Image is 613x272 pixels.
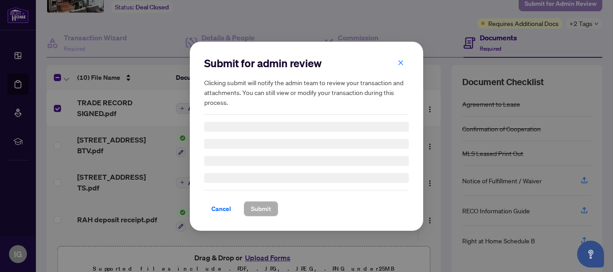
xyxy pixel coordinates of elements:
[204,56,409,70] h2: Submit for admin review
[211,202,231,216] span: Cancel
[577,241,604,268] button: Open asap
[244,201,278,216] button: Submit
[204,201,238,216] button: Cancel
[398,59,404,65] span: close
[204,78,409,107] h5: Clicking submit will notify the admin team to review your transaction and attachments. You can st...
